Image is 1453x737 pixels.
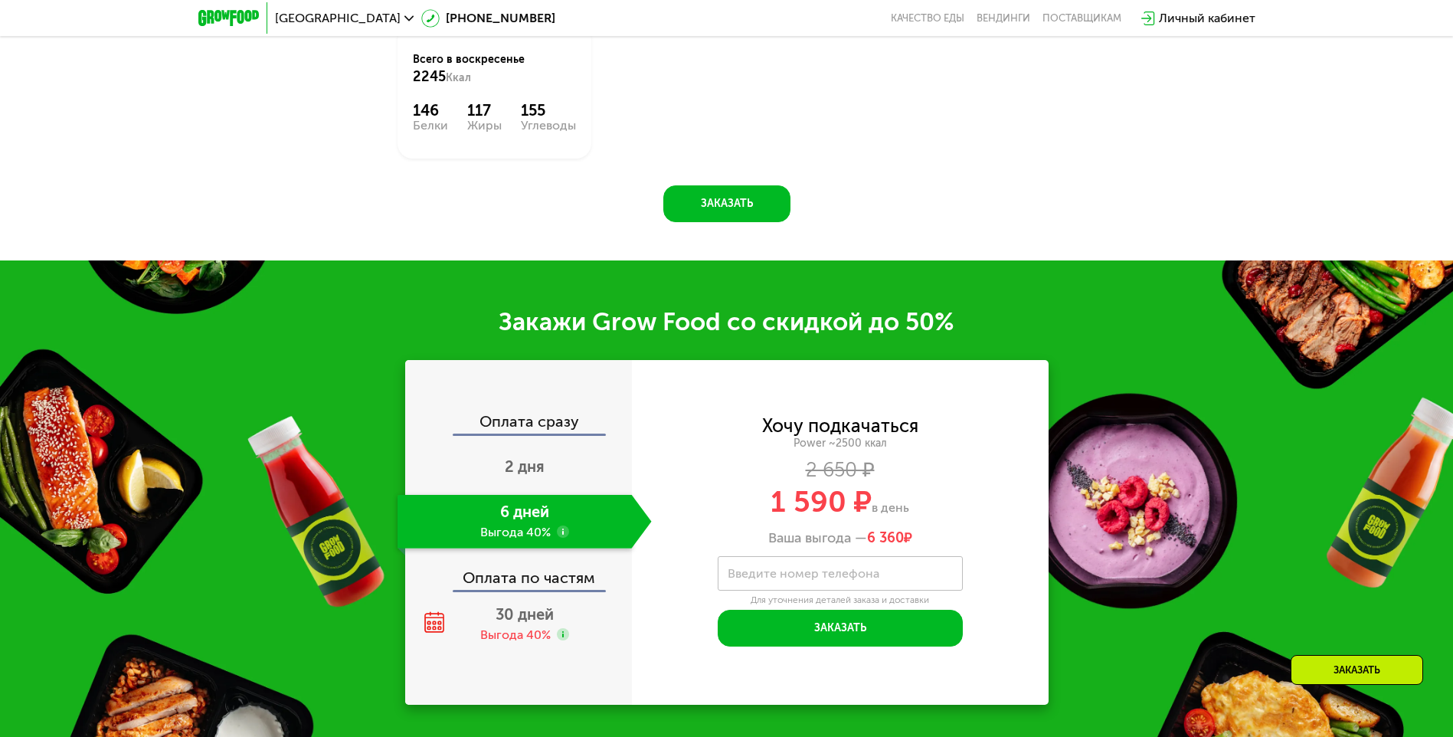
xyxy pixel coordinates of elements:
[872,500,909,515] span: в день
[496,605,554,624] span: 30 дней
[421,9,555,28] a: [PHONE_NUMBER]
[718,595,963,607] div: Для уточнения деталей заказа и доставки
[867,530,912,547] span: ₽
[521,120,576,132] div: Углеводы
[505,457,545,476] span: 2 дня
[632,462,1049,479] div: 2 650 ₽
[521,101,576,120] div: 155
[407,414,632,434] div: Оплата сразу
[413,120,448,132] div: Белки
[663,185,790,222] button: Заказать
[1159,9,1255,28] div: Личный кабинет
[771,484,872,519] span: 1 590 ₽
[632,530,1049,547] div: Ваша выгода —
[413,52,576,86] div: Всего в воскресенье
[632,437,1049,450] div: Power ~2500 ккал
[413,101,448,120] div: 146
[413,68,446,85] span: 2245
[467,101,502,120] div: 117
[407,555,632,590] div: Оплата по частям
[480,627,551,644] div: Выгода 40%
[891,12,964,25] a: Качество еды
[467,120,502,132] div: Жиры
[718,610,963,647] button: Заказать
[762,418,918,434] div: Хочу подкачаться
[867,529,904,546] span: 6 360
[1291,655,1423,685] div: Заказать
[728,569,879,578] label: Введите номер телефона
[446,71,471,84] span: Ккал
[275,12,401,25] span: [GEOGRAPHIC_DATA]
[1042,12,1121,25] div: поставщикам
[977,12,1030,25] a: Вендинги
